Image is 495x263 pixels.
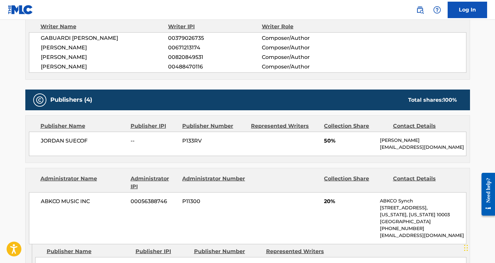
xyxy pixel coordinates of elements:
div: Total shares: [408,96,457,104]
div: Writer Name [40,23,168,31]
span: 00056388746 [131,197,177,205]
div: Administrator IPI [131,175,177,191]
p: [US_STATE], [US_STATE] 10003 [380,211,466,218]
span: 00379026735 [168,34,261,42]
h5: Publishers (4) [50,96,92,104]
div: Represented Writers [266,248,333,255]
span: Composer/Author [262,34,347,42]
p: [EMAIL_ADDRESS][DOMAIN_NAME] [380,232,466,239]
div: Publisher Name [40,122,126,130]
span: Composer/Author [262,44,347,52]
span: 00671213174 [168,44,261,52]
p: [GEOGRAPHIC_DATA] [380,218,466,225]
span: Composer/Author [262,63,347,71]
a: Log In [448,2,487,18]
span: Composer/Author [262,53,347,61]
div: Publisher IPI [131,122,177,130]
img: help [433,6,441,14]
div: Represented Writers [251,122,319,130]
iframe: Resource Center [477,168,495,221]
p: [PHONE_NUMBER] [380,225,466,232]
p: [PERSON_NAME] [380,137,466,144]
img: search [416,6,424,14]
p: [EMAIL_ADDRESS][DOMAIN_NAME] [380,144,466,151]
span: 100 % [443,97,457,103]
div: Publisher Name [47,248,131,255]
span: 20% [324,197,375,205]
iframe: Chat Widget [462,231,495,263]
div: Writer Role [262,23,347,31]
span: [PERSON_NAME] [41,53,168,61]
span: [PERSON_NAME] [41,44,168,52]
img: MLC Logo [8,5,33,14]
div: Drag [464,238,468,258]
span: GABUARDI [PERSON_NAME] [41,34,168,42]
p: ABKCO Synch [380,197,466,204]
span: [PERSON_NAME] [41,63,168,71]
div: Administrator Name [40,175,126,191]
span: P133RV [182,137,246,145]
span: ABKCO MUSIC INC [41,197,126,205]
div: Contact Details [393,175,457,191]
span: JORDAN SUECOF [41,137,126,145]
a: Public Search [413,3,427,16]
div: Publisher Number [194,248,261,255]
p: [STREET_ADDRESS], [380,204,466,211]
span: 00820849531 [168,53,261,61]
div: Contact Details [393,122,457,130]
div: Writer IPI [168,23,262,31]
div: Collection Share [324,175,388,191]
span: P11300 [182,197,246,205]
div: Publisher IPI [136,248,189,255]
div: Collection Share [324,122,388,130]
div: Help [431,3,444,16]
span: 00488470116 [168,63,261,71]
img: Publishers [36,96,44,104]
span: -- [131,137,177,145]
span: 50% [324,137,375,145]
div: Administrator Number [182,175,246,191]
div: Publisher Number [182,122,246,130]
